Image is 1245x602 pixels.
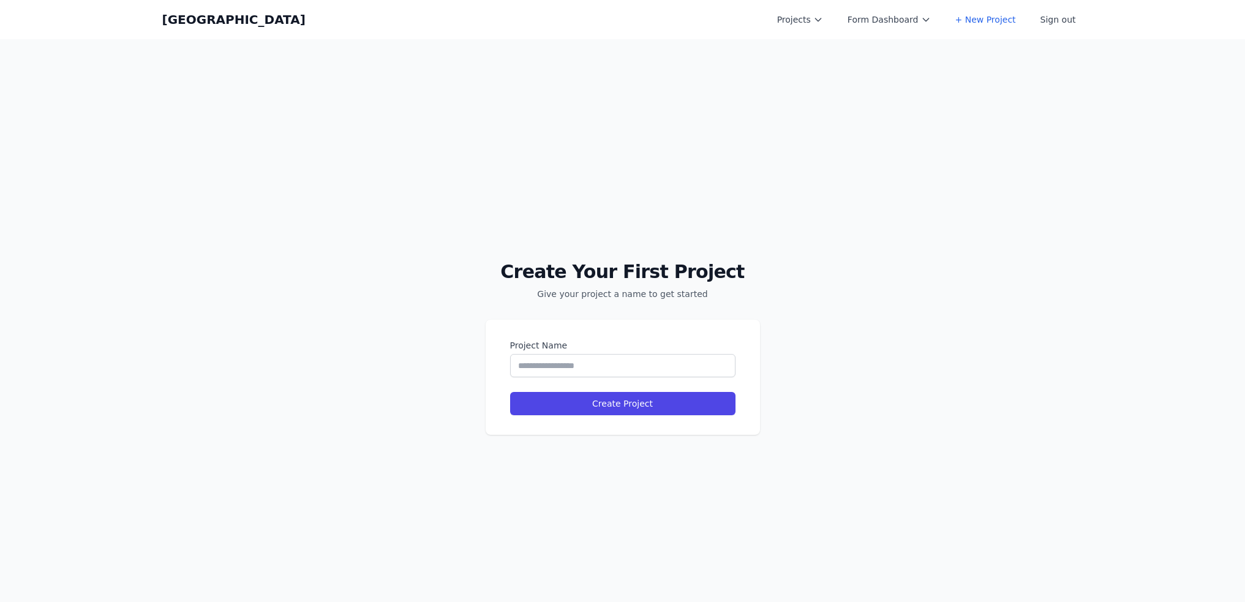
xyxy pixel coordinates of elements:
[1033,9,1083,31] button: Sign out
[770,9,830,31] button: Projects
[162,11,306,28] a: [GEOGRAPHIC_DATA]
[948,9,1023,31] a: + New Project
[486,288,760,300] p: Give your project a name to get started
[510,339,735,352] label: Project Name
[840,9,938,31] button: Form Dashboard
[486,261,760,283] h2: Create Your First Project
[510,392,735,415] button: Create Project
